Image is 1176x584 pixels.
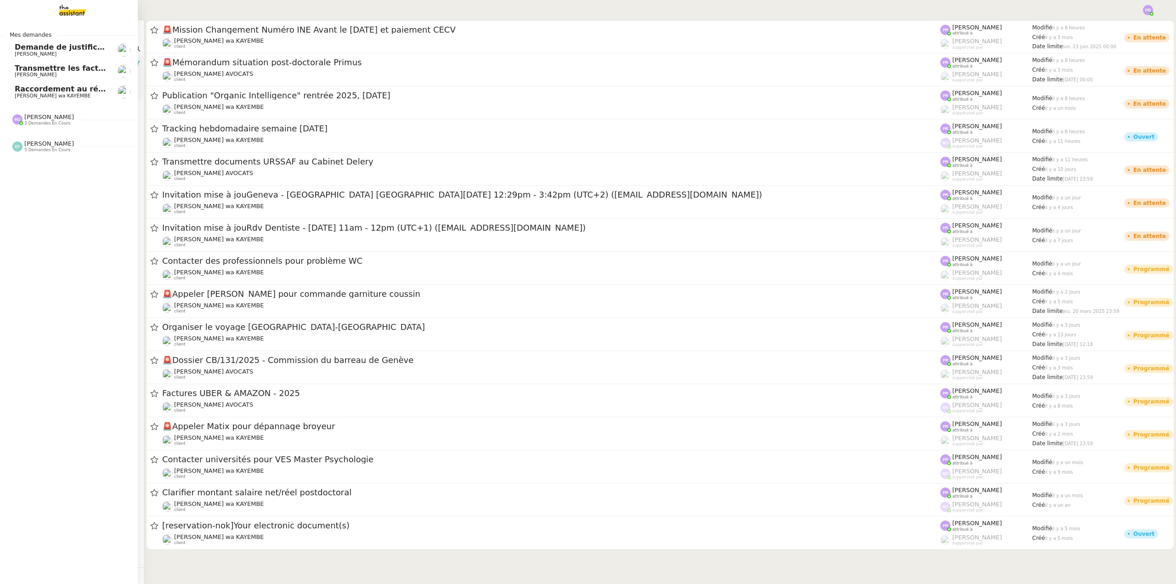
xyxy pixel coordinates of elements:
span: [PERSON_NAME] [952,387,1002,394]
app-user-detailed-label: client [162,401,940,413]
app-user-detailed-label: client [162,434,940,446]
app-user-detailed-label: client [162,170,940,181]
span: [PERSON_NAME] wa KAYEMBE [174,203,264,210]
span: suppervisé par [952,309,983,314]
span: suppervisé par [952,408,983,414]
span: Appeler [PERSON_NAME] pour commande garniture coussin [162,290,940,298]
span: Modifié [1032,227,1052,234]
div: Programmé [1133,399,1170,404]
span: suppervisé par [952,475,983,480]
app-user-label: suppervisé par [940,435,1032,447]
img: svg [940,25,950,35]
span: [PERSON_NAME] AVOCATS [174,401,253,408]
span: Créé [1032,469,1045,475]
span: suppervisé par [952,342,983,347]
app-user-label: suppervisé par [940,468,1032,480]
img: users%2F47wLulqoDhMx0TTMwUcsFP5V2A23%2Favatar%2Fnokpict-removebg-preview-removebg-preview.png [118,85,130,98]
app-user-label: attribué à [940,487,1032,499]
span: Dossier CB/131/2025 - Commission du barreau de Genève [162,356,940,364]
app-user-label: suppervisé par [940,369,1032,380]
span: il y a 2 mois [1045,431,1073,437]
div: Programmé [1133,266,1170,272]
span: Créé [1032,331,1045,338]
span: [PERSON_NAME] [952,24,1002,31]
span: suppervisé par [952,111,983,116]
img: svg [940,190,950,200]
span: attribué à [952,163,972,168]
span: attribué à [952,196,972,201]
span: [PERSON_NAME] wa KAYEMBE [174,302,264,309]
app-user-detailed-label: client [162,302,940,314]
span: il y a 11 heures [1045,139,1080,144]
span: Date limite [1032,43,1063,50]
span: [PERSON_NAME] [952,501,1002,508]
span: il y a 3 mois [1045,35,1073,40]
span: [PERSON_NAME] [24,140,74,147]
span: [PERSON_NAME] [952,38,1002,45]
img: users%2F47wLulqoDhMx0TTMwUcsFP5V2A23%2Favatar%2Fnokpict-removebg-preview-removebg-preview.png [162,336,172,346]
span: il y a un mois [1052,460,1083,465]
app-user-label: suppervisé par [940,335,1032,347]
img: svg [12,142,23,152]
span: Créé [1032,364,1045,371]
span: Transmettre les factures sur [PERSON_NAME] [15,64,204,73]
app-user-label: attribué à [940,454,1032,465]
span: attribué à [952,329,972,334]
span: il y a 5 mois [1045,299,1073,304]
span: Clarifier montant salaire net/réel postdoctoral [162,488,940,497]
img: svg [940,223,950,233]
span: client [174,408,186,413]
app-user-label: suppervisé par [940,71,1032,83]
span: Modifié [1032,24,1052,31]
span: Tracking hebdomadaire semaine [DATE] [162,125,940,133]
span: il y a 8 heures [1052,58,1085,63]
span: attribué à [952,461,972,466]
span: Invitation mise à jouRdv Dentiste - [DATE] 11am - 12pm (UTC+1) ([EMAIL_ADDRESS][DOMAIN_NAME]) [162,224,940,232]
app-user-label: suppervisé par [940,236,1032,248]
span: Demande de justificatifs Pennylane - août 2025 [15,43,212,51]
span: Factures UBER & AMAZON - 2025 [162,389,940,397]
img: users%2F747wGtPOU8c06LfBMyRxetZoT1v2%2Favatar%2Fnokpict.jpg [162,170,172,181]
span: Modifié [1032,57,1052,63]
app-user-label: attribué à [940,387,1032,399]
img: svg [940,488,950,498]
div: Programmé [1133,300,1170,305]
span: Modifié [1032,261,1052,267]
img: users%2F47wLulqoDhMx0TTMwUcsFP5V2A23%2Favatar%2Fnokpict-removebg-preview-removebg-preview.png [162,137,172,147]
span: [PERSON_NAME] [952,269,1002,276]
img: svg [940,157,950,167]
span: Date limite [1032,341,1063,347]
app-user-label: suppervisé par [940,402,1032,414]
span: il y a 8 mois [1045,403,1073,408]
img: svg [940,469,950,479]
div: Programmé [1133,465,1170,471]
span: [PERSON_NAME] [952,402,1002,408]
img: users%2FyQfMwtYgTqhRP2YHWHmG2s2LYaD3%2Favatar%2Fprofile-pic.png [940,105,950,115]
span: il y a 3 mois [1045,365,1073,370]
img: svg [940,355,950,365]
span: [DATE] 00:00 [1063,77,1093,82]
span: client [174,474,186,479]
div: Ouvert [1133,134,1154,140]
span: Date limite [1032,308,1063,314]
img: users%2F47wLulqoDhMx0TTMwUcsFP5V2A23%2Favatar%2Fnokpict-removebg-preview-removebg-preview.png [162,501,172,511]
img: users%2F47wLulqoDhMx0TTMwUcsFP5V2A23%2Favatar%2Fnokpict-removebg-preview-removebg-preview.png [162,104,172,114]
app-user-label: suppervisé par [940,203,1032,215]
span: [PERSON_NAME] wa KAYEMBE [174,335,264,342]
span: [PERSON_NAME] [952,321,1002,328]
span: Organiser le voyage [GEOGRAPHIC_DATA]-[GEOGRAPHIC_DATA] [162,323,940,331]
span: [PERSON_NAME] [952,354,1002,361]
span: attribué à [952,428,972,433]
img: svg [940,256,950,266]
span: [PERSON_NAME] [952,435,1002,442]
span: client [174,77,186,82]
span: il y a 4 jours [1045,205,1073,210]
span: Mémorandum situation post-doctorale Primus [162,58,940,67]
app-user-detailed-label: client [162,467,940,479]
img: users%2FyQfMwtYgTqhRP2YHWHmG2s2LYaD3%2Favatar%2Fprofile-pic.png [940,39,950,49]
img: users%2FfjlNmCTkLiVoA3HQjY3GA5JXGxb2%2Favatar%2Fstarofservice_97480retdsc0392.png [118,44,130,57]
span: il y a 2 jours [1052,289,1080,295]
span: [PERSON_NAME] [952,369,1002,375]
span: Raccordement au réseau Naxoo [15,85,147,93]
app-user-label: attribué à [940,123,1032,135]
